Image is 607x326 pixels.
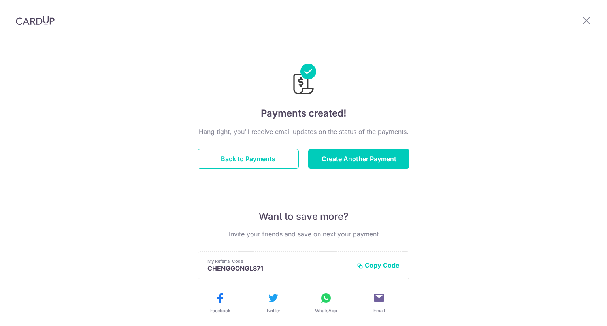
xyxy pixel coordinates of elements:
[356,292,402,314] button: Email
[16,16,55,25] img: CardUp
[198,210,409,223] p: Want to save more?
[210,307,230,314] span: Facebook
[291,64,316,97] img: Payments
[198,106,409,121] h4: Payments created!
[266,307,280,314] span: Twitter
[315,307,337,314] span: WhatsApp
[198,149,299,169] button: Back to Payments
[357,261,400,269] button: Copy Code
[197,292,243,314] button: Facebook
[198,229,409,239] p: Invite your friends and save on next your payment
[207,264,351,272] p: CHENGGONGL871
[303,292,349,314] button: WhatsApp
[198,127,409,136] p: Hang tight, you’ll receive email updates on the status of the payments.
[250,292,296,314] button: Twitter
[207,258,351,264] p: My Referral Code
[373,307,385,314] span: Email
[308,149,409,169] button: Create Another Payment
